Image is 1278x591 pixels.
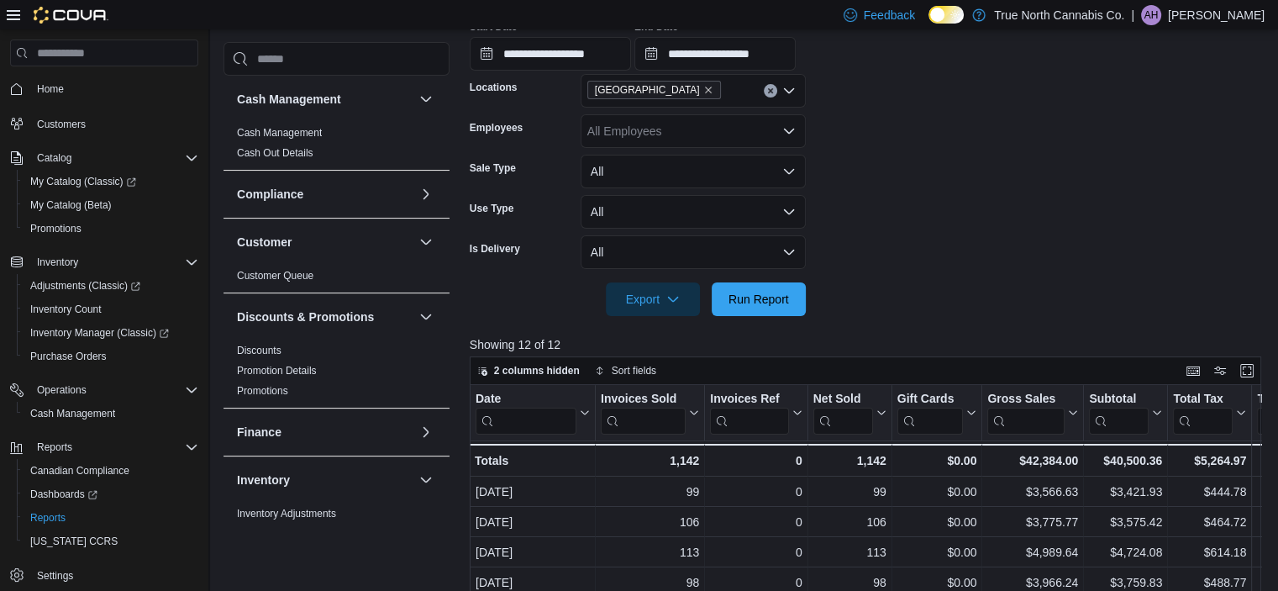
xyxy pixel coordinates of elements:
[987,392,1078,435] button: Gross Sales
[470,37,631,71] input: Press the down key to open a popover containing a calendar.
[1168,5,1265,25] p: [PERSON_NAME]
[3,77,205,101] button: Home
[897,482,977,502] div: $0.00
[17,217,205,240] button: Promotions
[24,508,198,528] span: Reports
[237,186,303,203] h3: Compliance
[813,482,886,502] div: 99
[37,441,72,454] span: Reports
[24,299,198,319] span: Inventory Count
[30,252,85,272] button: Inventory
[24,195,198,215] span: My Catalog (Beta)
[30,222,82,235] span: Promotions
[587,81,721,99] span: Ottawa
[3,111,205,135] button: Customers
[1173,482,1246,502] div: $444.78
[416,307,436,327] button: Discounts & Promotions
[30,566,80,586] a: Settings
[30,303,102,316] span: Inventory Count
[897,392,963,408] div: Gift Cards
[476,512,590,532] div: [DATE]
[24,346,113,367] a: Purchase Orders
[601,392,686,408] div: Invoices Sold
[237,126,322,140] span: Cash Management
[237,91,341,108] h3: Cash Management
[237,508,336,520] a: Inventory Adjustments
[30,511,66,525] span: Reports
[30,148,78,168] button: Catalog
[475,451,590,471] div: Totals
[17,402,205,425] button: Cash Management
[24,461,136,481] a: Canadian Compliance
[17,483,205,506] a: Dashboards
[710,392,802,435] button: Invoices Ref
[416,470,436,490] button: Inventory
[24,171,143,192] a: My Catalog (Classic)
[813,512,886,532] div: 106
[37,118,86,131] span: Customers
[1173,451,1246,471] div: $5,264.97
[30,380,93,400] button: Operations
[813,392,872,408] div: Net Sold
[1173,392,1246,435] button: Total Tax
[601,512,699,532] div: 106
[34,7,108,24] img: Cova
[30,407,115,420] span: Cash Management
[17,274,205,298] a: Adjustments (Classic)
[813,542,886,562] div: 113
[30,79,71,99] a: Home
[24,171,198,192] span: My Catalog (Classic)
[24,484,104,504] a: Dashboards
[1089,392,1149,435] div: Subtotal
[581,195,806,229] button: All
[24,531,124,551] a: [US_STATE] CCRS
[24,323,198,343] span: Inventory Manager (Classic)
[987,392,1065,408] div: Gross Sales
[17,506,205,530] button: Reports
[864,7,915,24] span: Feedback
[470,336,1270,353] p: Showing 12 of 12
[416,89,436,109] button: Cash Management
[24,508,72,528] a: Reports
[1089,512,1162,532] div: $3,575.42
[17,298,205,321] button: Inventory Count
[237,146,313,160] span: Cash Out Details
[1144,5,1159,25] span: AH
[237,269,313,282] span: Customer Queue
[37,256,78,269] span: Inventory
[928,6,964,24] input: Dark Mode
[24,346,198,367] span: Purchase Orders
[17,321,205,345] a: Inventory Manager (Classic)
[728,291,789,308] span: Run Report
[1173,392,1233,435] div: Total Tax
[416,184,436,204] button: Compliance
[3,146,205,170] button: Catalog
[1089,392,1149,408] div: Subtotal
[897,392,976,435] button: Gift Cards
[224,123,450,170] div: Cash Management
[237,364,317,377] span: Promotion Details
[30,175,136,188] span: My Catalog (Classic)
[1173,392,1233,408] div: Total Tax
[710,392,788,435] div: Invoices Ref
[1089,542,1162,562] div: $4,724.08
[237,127,322,139] a: Cash Management
[237,147,313,159] a: Cash Out Details
[30,78,198,99] span: Home
[237,344,281,357] span: Discounts
[237,424,281,441] h3: Finance
[30,326,169,340] span: Inventory Manager (Classic)
[710,512,802,532] div: 0
[24,276,147,296] a: Adjustments (Classic)
[601,542,699,562] div: 113
[24,404,198,424] span: Cash Management
[813,392,886,435] button: Net Sold
[710,451,802,471] div: 0
[595,82,700,98] span: [GEOGRAPHIC_DATA]
[24,531,198,551] span: Washington CCRS
[237,309,374,325] h3: Discounts & Promotions
[601,392,699,435] button: Invoices Sold
[30,565,198,586] span: Settings
[24,219,198,239] span: Promotions
[987,451,1078,471] div: $42,384.00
